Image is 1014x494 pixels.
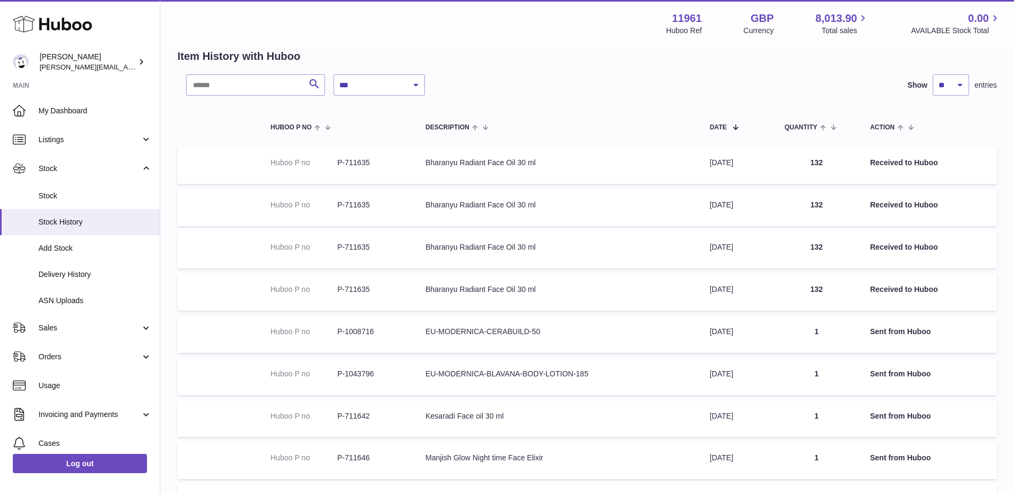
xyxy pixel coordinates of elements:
[38,438,152,449] span: Cases
[270,124,312,131] span: Huboo P no
[38,164,141,174] span: Stock
[870,124,895,131] span: Action
[774,316,860,353] td: 1
[870,243,938,251] strong: Received to Huboo
[870,369,931,378] strong: Sent from Huboo
[38,296,152,306] span: ASN Uploads
[870,412,931,420] strong: Sent from Huboo
[270,327,337,337] dt: Huboo P no
[38,381,152,391] span: Usage
[672,11,702,26] strong: 11961
[415,147,699,184] td: Bharanyu Radiant Face Oil 30 ml
[38,106,152,116] span: My Dashboard
[337,200,404,210] dd: P-711635
[750,11,773,26] strong: GBP
[774,147,860,184] td: 132
[337,411,404,421] dd: P-711642
[270,284,337,295] dt: Huboo P no
[337,158,404,168] dd: P-711635
[699,316,774,353] td: [DATE]
[415,358,699,395] td: EU-MODERNICA-BLAVANA-BODY-LOTION-185
[870,200,938,209] strong: Received to Huboo
[908,80,927,90] label: Show
[774,400,860,437] td: 1
[38,217,152,227] span: Stock History
[415,442,699,479] td: Manjish Glow Night time Face Elixir
[666,26,702,36] div: Huboo Ref
[774,231,860,268] td: 132
[270,411,337,421] dt: Huboo P no
[774,189,860,226] td: 132
[13,54,29,70] img: raghav@transformative.in
[40,63,214,71] span: [PERSON_NAME][EMAIL_ADDRESS][DOMAIN_NAME]
[415,231,699,268] td: Bharanyu Radiant Face Oil 30 ml
[177,49,300,64] h2: Item History with Huboo
[699,147,774,184] td: [DATE]
[870,158,938,167] strong: Received to Huboo
[774,274,860,311] td: 132
[699,189,774,226] td: [DATE]
[38,243,152,253] span: Add Stock
[415,316,699,353] td: EU-MODERNICA-CERABUILD-50
[785,124,817,131] span: Quantity
[870,327,931,336] strong: Sent from Huboo
[337,369,404,379] dd: P-1043796
[38,135,141,145] span: Listings
[699,442,774,479] td: [DATE]
[425,124,469,131] span: Description
[38,323,141,333] span: Sales
[744,26,774,36] div: Currency
[968,11,989,26] span: 0.00
[337,327,404,337] dd: P-1008716
[415,189,699,226] td: Bharanyu Radiant Face Oil 30 ml
[911,26,1001,36] span: AVAILABLE Stock Total
[774,442,860,479] td: 1
[974,80,997,90] span: entries
[270,200,337,210] dt: Huboo P no
[40,52,136,72] div: [PERSON_NAME]
[710,124,727,131] span: Date
[38,410,141,420] span: Invoicing and Payments
[822,26,869,36] span: Total sales
[870,453,931,462] strong: Sent from Huboo
[699,400,774,437] td: [DATE]
[699,358,774,395] td: [DATE]
[270,453,337,463] dt: Huboo P no
[13,454,147,473] a: Log out
[38,191,152,201] span: Stock
[415,274,699,311] td: Bharanyu Radiant Face Oil 30 ml
[699,274,774,311] td: [DATE]
[337,284,404,295] dd: P-711635
[415,400,699,437] td: Kesaradi Face oil 30 ml
[38,269,152,280] span: Delivery History
[337,242,404,252] dd: P-711635
[270,369,337,379] dt: Huboo P no
[270,158,337,168] dt: Huboo P no
[816,11,857,26] span: 8,013.90
[270,242,337,252] dt: Huboo P no
[870,285,938,294] strong: Received to Huboo
[911,11,1001,36] a: 0.00 AVAILABLE Stock Total
[699,231,774,268] td: [DATE]
[774,358,860,395] td: 1
[337,453,404,463] dd: P-711646
[38,352,141,362] span: Orders
[816,11,870,36] a: 8,013.90 Total sales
